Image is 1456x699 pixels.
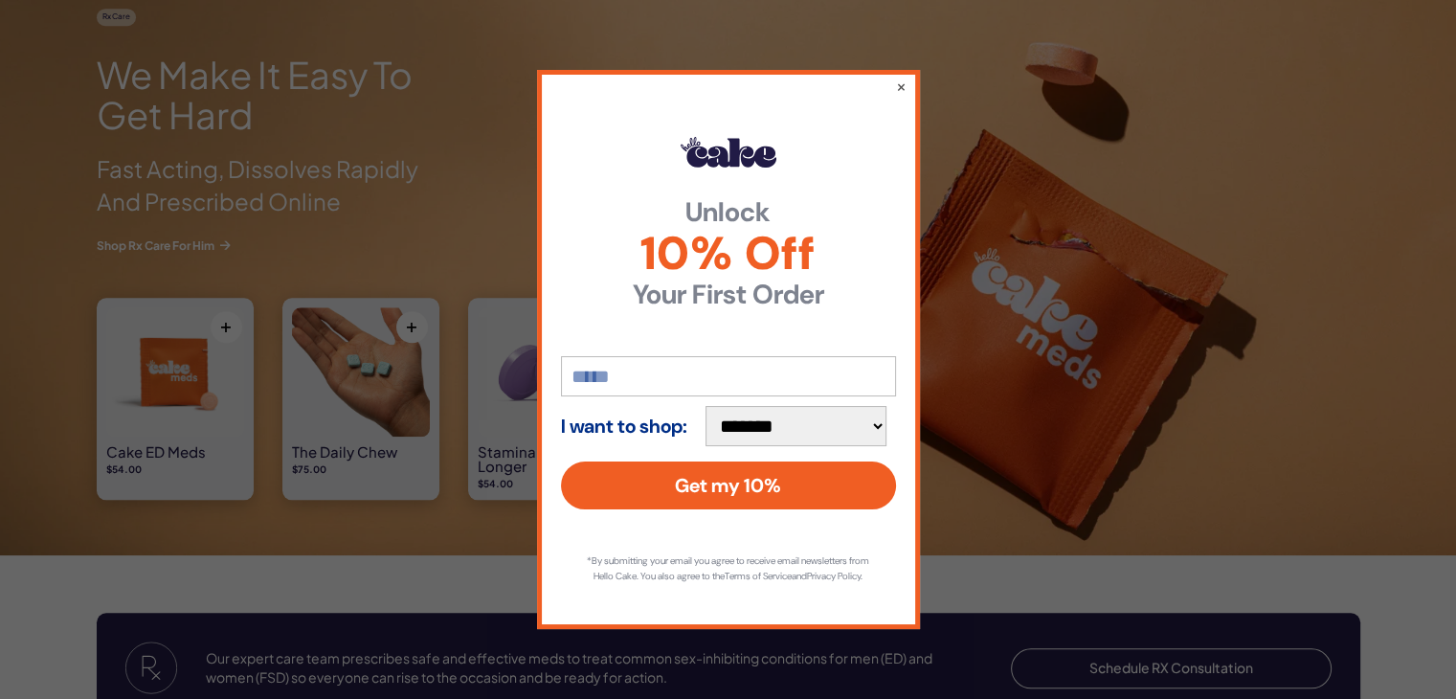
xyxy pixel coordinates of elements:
[725,570,792,582] a: Terms of Service
[561,282,896,308] strong: Your First Order
[561,462,896,509] button: Get my 10%
[580,553,877,584] p: *By submitting your email you agree to receive email newsletters from Hello Cake. You also agree ...
[561,231,896,277] span: 10% Off
[807,570,861,582] a: Privacy Policy
[561,199,896,226] strong: Unlock
[681,137,776,168] img: Hello Cake
[561,416,687,437] strong: I want to shop:
[896,77,907,96] button: ×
